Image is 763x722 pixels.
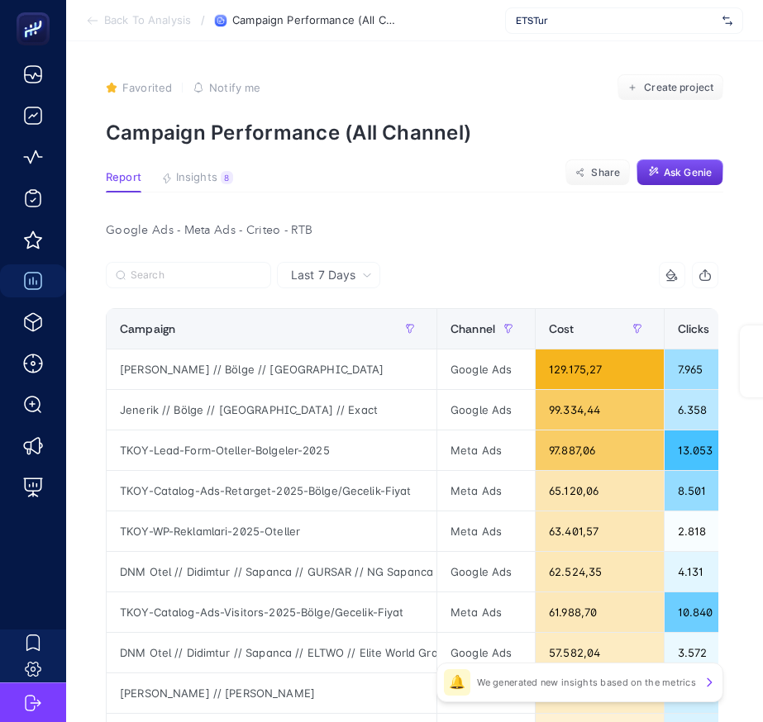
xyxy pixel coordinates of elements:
div: 🔔 [444,669,470,696]
div: [PERSON_NAME] // Bölge // [GEOGRAPHIC_DATA] [107,349,436,389]
div: Google Ads - Meta Ads - Criteo - RTB [93,219,732,242]
button: Notify me [193,81,260,94]
span: Report [106,171,141,184]
div: DNM Otel // Didimtur // Sapanca // ELTWO // Elite World Grand Sapanca [107,633,436,672]
span: ETSTur [516,14,716,27]
span: Create project [644,81,713,94]
div: Meta Ads [437,471,535,511]
div: Meta Ads [437,511,535,551]
button: Favorited [106,81,172,94]
div: Meta Ads [437,592,535,632]
span: Ask Genie [664,166,712,179]
div: TKOY-Catalog-Ads-Visitors-2025-Bölge/Gecelik-Fiyat [107,592,436,632]
div: Google Ads [437,552,535,591]
div: 97.887,06 [536,430,664,470]
span: Channel [451,322,495,335]
span: Back To Analysis [104,14,191,27]
span: Insights [176,171,217,184]
img: svg%3e [722,12,732,29]
span: / [201,13,205,26]
span: Clicks [678,322,710,335]
div: DNM Otel // Didimtur // Sapanca // GURSAR // NG Sapanca Wellness [107,552,436,591]
div: 61.988,70 [536,592,664,632]
span: Last 7 Days [291,267,355,283]
div: TKOY-Catalog-Ads-Retarget-2025-Bölge/Gecelik-Fiyat [107,471,436,511]
button: Share [565,159,630,186]
div: 62.524,35 [536,552,664,591]
button: Create project [618,74,723,101]
div: TKOY-Lead-Form-Oteller-Bolgeler-2025 [107,430,436,470]
div: [PERSON_NAME] // [PERSON_NAME] [107,673,436,713]
p: We generated new insights based on the metrics [477,676,696,689]
span: Share [591,166,620,179]
div: Google Ads [437,633,535,672]
span: Campaign [120,322,175,335]
div: 8 [221,171,233,184]
button: Ask Genie [637,159,723,186]
div: Meta Ads [437,430,535,470]
input: Search [131,269,261,282]
span: Cost [549,322,575,335]
div: 65.120,06 [536,471,664,511]
div: 57.582,04 [536,633,664,672]
p: Campaign Performance (All Channel) [106,121,723,145]
span: Campaign Performance (All Channel) [232,14,398,27]
div: 99.334,44 [536,390,664,430]
div: Google Ads [437,390,535,430]
div: 129.175,27 [536,349,664,389]
div: TKOY-WP-Reklamlari-2025-Oteller [107,511,436,551]
span: Notify me [209,81,260,94]
div: 63.401,57 [536,511,664,551]
span: Favorited [122,81,172,94]
div: Jenerik // Bölge // [GEOGRAPHIC_DATA] // Exact [107,390,436,430]
div: Google Ads [437,349,535,389]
